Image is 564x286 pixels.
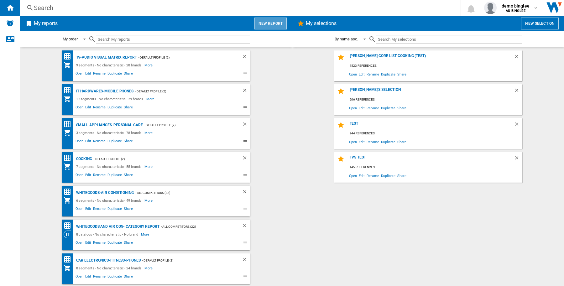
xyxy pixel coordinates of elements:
[348,130,522,138] div: 944 references
[75,54,137,61] div: TV-Audio Visual Matrix Report
[64,61,75,69] div: My Assortment
[75,189,134,197] div: Whitegoods-Air Conditioning
[75,61,145,69] div: 9 segments - No characteristic - 28 brands
[33,18,59,29] h2: My reports
[123,172,134,179] span: Share
[92,138,107,146] span: Rename
[84,273,92,281] span: Edit
[348,121,514,130] div: test
[64,163,75,170] div: My Assortment
[254,18,287,29] button: New report
[144,197,154,204] span: More
[514,54,522,62] div: Delete
[84,172,92,179] span: Edit
[144,163,154,170] span: More
[34,3,444,12] div: Search
[64,154,75,162] div: Price Matrix
[141,257,229,264] div: - Default profile (2)
[305,18,338,29] h2: My selections
[75,257,141,264] div: Car Electronics-Fitness-Phones
[92,273,107,281] span: Rename
[75,138,85,146] span: Open
[506,9,525,13] b: AU BINGLEE
[358,171,366,180] span: Edit
[348,138,358,146] span: Open
[348,54,514,62] div: [PERSON_NAME] Core list Cooking (Test)
[144,61,154,69] span: More
[63,37,78,41] div: My order
[348,62,522,70] div: 1523 references
[123,240,134,247] span: Share
[159,223,229,231] div: - All Competitors (22)
[146,95,155,103] span: More
[75,155,92,163] div: Cooking
[84,138,92,146] span: Edit
[64,222,75,230] div: Price Matrix
[123,70,134,78] span: Share
[64,231,75,238] div: Category View
[123,138,134,146] span: Share
[358,138,366,146] span: Edit
[242,257,250,264] div: Delete
[107,240,123,247] span: Duplicate
[366,104,380,112] span: Rename
[396,171,407,180] span: Share
[366,70,380,78] span: Rename
[366,138,380,146] span: Rename
[123,206,134,213] span: Share
[84,240,92,247] span: Edit
[348,104,358,112] span: Open
[75,87,133,95] div: IT Hardwares-Mobile Phones
[64,188,75,196] div: Price Matrix
[242,121,250,129] div: Delete
[84,104,92,112] span: Edit
[133,87,229,95] div: - Default profile (2)
[75,264,145,272] div: 8 segments - No characteristic - 24 brands
[92,104,107,112] span: Rename
[514,121,522,130] div: Delete
[107,138,123,146] span: Duplicate
[137,54,229,61] div: - Default profile (2)
[348,155,514,164] div: TVs Test
[144,264,154,272] span: More
[123,273,134,281] span: Share
[380,70,396,78] span: Duplicate
[107,273,123,281] span: Duplicate
[64,86,75,94] div: Price Matrix
[396,104,407,112] span: Share
[96,35,250,44] input: Search My reports
[348,87,514,96] div: [PERSON_NAME]'s Selection
[376,35,522,44] input: Search My selections
[75,172,85,179] span: Open
[141,231,150,238] span: More
[92,70,107,78] span: Rename
[134,189,229,197] div: - All Competitors (22)
[358,104,366,112] span: Edit
[348,171,358,180] span: Open
[242,87,250,95] div: Delete
[92,240,107,247] span: Rename
[143,121,229,129] div: - Default profile (2)
[64,95,75,103] div: My Assortment
[64,129,75,137] div: My Assortment
[107,206,123,213] span: Duplicate
[242,223,250,231] div: Delete
[242,54,250,61] div: Delete
[64,256,75,263] div: Price Matrix
[348,164,522,171] div: 445 references
[348,70,358,78] span: Open
[335,37,358,41] div: By name asc.
[396,70,407,78] span: Share
[242,155,250,163] div: Delete
[84,70,92,78] span: Edit
[107,70,123,78] span: Duplicate
[92,172,107,179] span: Rename
[144,129,154,137] span: More
[366,171,380,180] span: Rename
[75,70,85,78] span: Open
[92,206,107,213] span: Rename
[92,155,229,163] div: - Default profile (2)
[514,155,522,164] div: Delete
[484,2,497,14] img: profile.jpg
[75,223,159,231] div: Whitegoods and Air Con- Category Report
